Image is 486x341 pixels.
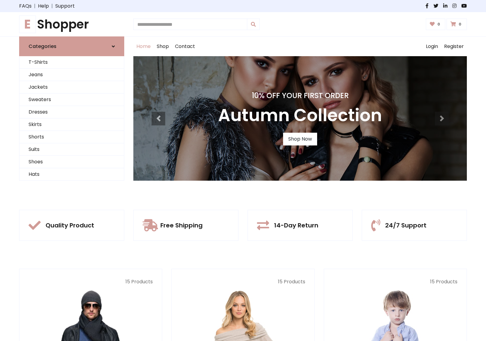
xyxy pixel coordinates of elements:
a: FAQs [19,2,32,10]
a: Help [38,2,49,10]
a: 0 [447,19,467,30]
a: Home [133,37,154,56]
h3: Autumn Collection [218,105,382,125]
a: Jeans [19,69,124,81]
a: Hats [19,168,124,181]
p: 15 Products [333,278,457,285]
a: Shoes [19,156,124,168]
a: Suits [19,143,124,156]
a: Skirts [19,118,124,131]
h6: Categories [29,43,56,49]
h4: 10% Off Your First Order [218,91,382,100]
a: Shorts [19,131,124,143]
a: Contact [172,37,198,56]
p: 15 Products [29,278,153,285]
a: Register [441,37,467,56]
a: Dresses [19,106,124,118]
p: 15 Products [181,278,305,285]
h5: 14-Day Return [274,222,318,229]
a: Sweaters [19,94,124,106]
a: Shop Now [283,133,317,145]
span: | [32,2,38,10]
span: 0 [457,22,463,27]
h5: Free Shipping [160,222,203,229]
a: T-Shirts [19,56,124,69]
a: Categories [19,36,124,56]
a: 0 [426,19,446,30]
a: Shop [154,37,172,56]
span: | [49,2,55,10]
span: 0 [436,22,442,27]
a: EShopper [19,17,124,32]
a: Jackets [19,81,124,94]
h5: 24/7 Support [385,222,426,229]
h5: Quality Product [46,222,94,229]
h1: Shopper [19,17,124,32]
a: Support [55,2,75,10]
span: E [19,15,36,33]
a: Login [423,37,441,56]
